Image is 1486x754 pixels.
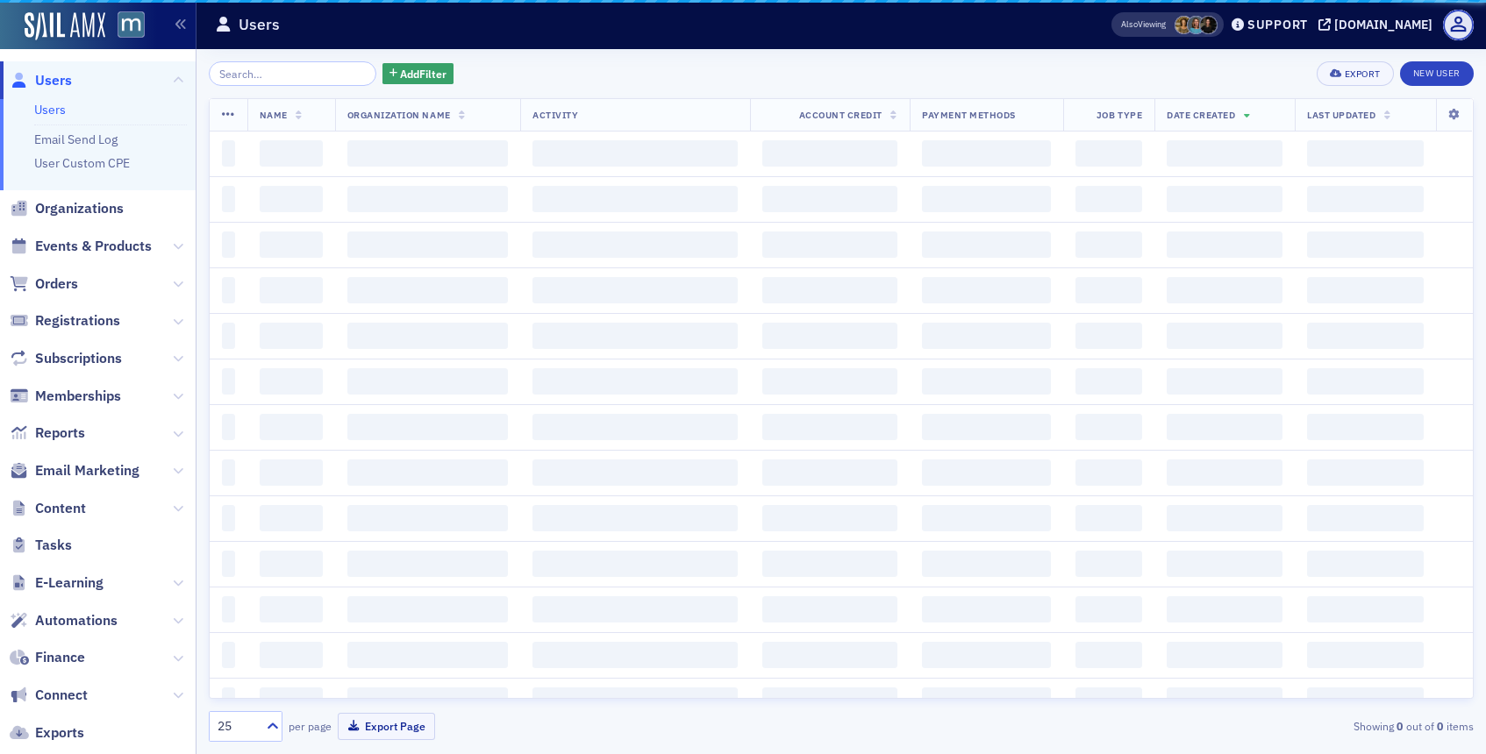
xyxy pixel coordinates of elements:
[25,12,105,40] img: SailAMX
[1307,414,1424,440] span: ‌
[1400,61,1474,86] a: New User
[222,459,235,486] span: ‌
[762,186,897,212] span: ‌
[260,140,323,167] span: ‌
[1075,642,1142,668] span: ‌
[34,132,118,147] a: Email Send Log
[382,63,454,85] button: AddFilter
[35,499,86,518] span: Content
[1075,551,1142,577] span: ‌
[532,414,738,440] span: ‌
[922,459,1051,486] span: ‌
[1075,277,1142,303] span: ‌
[1167,277,1282,303] span: ‌
[922,551,1051,577] span: ‌
[347,414,509,440] span: ‌
[1075,140,1142,167] span: ‌
[762,414,897,440] span: ‌
[1167,186,1282,212] span: ‌
[10,686,88,705] a: Connect
[34,102,66,117] a: Users
[400,66,447,82] span: Add Filter
[347,368,509,395] span: ‌
[222,323,235,349] span: ‌
[532,505,738,531] span: ‌
[260,277,323,303] span: ‌
[762,642,897,668] span: ‌
[922,596,1051,622] span: ‌
[1345,69,1381,79] div: Export
[1307,459,1424,486] span: ‌
[1307,277,1424,303] span: ‌
[347,231,509,258] span: ‌
[1307,186,1424,212] span: ‌
[34,155,130,171] a: User Custom CPE
[1075,414,1142,440] span: ‌
[532,642,738,668] span: ‌
[10,71,72,90] a: Users
[222,186,235,212] span: ‌
[1307,551,1424,577] span: ‌
[10,499,86,518] a: Content
[10,237,152,256] a: Events & Products
[1394,718,1406,734] strong: 0
[1187,16,1205,34] span: Margaret DeRoose
[35,461,139,480] span: Email Marketing
[922,642,1051,668] span: ‌
[222,277,235,303] span: ‌
[10,723,84,743] a: Exports
[762,687,897,714] span: ‌
[222,140,235,167] span: ‌
[1075,687,1142,714] span: ‌
[105,11,145,41] a: View Homepage
[1167,551,1282,577] span: ‌
[532,323,738,349] span: ‌
[347,596,509,622] span: ‌
[1307,140,1424,167] span: ‌
[347,505,509,531] span: ‌
[347,687,509,714] span: ‌
[1247,17,1308,32] div: Support
[1167,505,1282,531] span: ‌
[532,551,738,577] span: ‌
[532,186,738,212] span: ‌
[260,459,323,486] span: ‌
[762,140,897,167] span: ‌
[10,573,104,593] a: E-Learning
[1175,16,1193,34] span: Laura Swann
[1167,323,1282,349] span: ‌
[922,323,1051,349] span: ‌
[222,368,235,395] span: ‌
[347,109,451,121] span: Organization Name
[10,199,124,218] a: Organizations
[1307,687,1424,714] span: ‌
[260,596,323,622] span: ‌
[260,505,323,531] span: ‌
[222,642,235,668] span: ‌
[1318,18,1439,31] button: [DOMAIN_NAME]
[222,596,235,622] span: ‌
[1075,505,1142,531] span: ‌
[1307,231,1424,258] span: ‌
[35,387,121,406] span: Memberships
[1167,642,1282,668] span: ‌
[922,186,1051,212] span: ‌
[10,311,120,331] a: Registrations
[1167,687,1282,714] span: ‌
[1307,505,1424,531] span: ‌
[922,277,1051,303] span: ‌
[260,368,323,395] span: ‌
[532,140,738,167] span: ‌
[35,349,122,368] span: Subscriptions
[35,648,85,667] span: Finance
[222,505,235,531] span: ‌
[10,648,85,667] a: Finance
[209,61,376,86] input: Search…
[35,199,124,218] span: Organizations
[35,536,72,555] span: Tasks
[1064,718,1474,734] div: Showing out of items
[260,109,288,121] span: Name
[532,231,738,258] span: ‌
[347,140,509,167] span: ‌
